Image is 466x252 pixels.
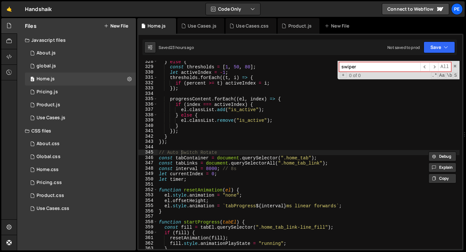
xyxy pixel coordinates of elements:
a: 🤙 [1,1,17,17]
div: 356 [139,209,158,214]
div: 334 [139,91,158,97]
div: 341 [139,128,158,134]
div: Product.css [37,193,64,199]
div: 330 [139,70,158,75]
div: 16572/45061.js [25,60,136,73]
div: 337 [139,107,158,112]
div: 16572/45051.js [25,73,136,86]
div: 329 [139,64,158,70]
span: Toggle Replace mode [340,72,347,78]
div: 336 [139,102,158,107]
div: 16572/45430.js [25,86,136,98]
div: Handshaik [25,5,52,13]
div: Use Cases.css [37,206,69,212]
div: 340 [139,123,158,129]
div: 361 [139,235,158,241]
div: 360 [139,230,158,235]
div: 331 [139,75,158,80]
div: New File [325,23,352,29]
div: Javascript files [17,34,136,47]
div: 332 [139,80,158,86]
div: 347 [139,160,158,166]
button: Code Only [206,3,260,15]
div: 359 [139,224,158,230]
div: About.js [37,50,56,56]
span: CaseSensitive Search [438,72,445,79]
div: 350 [139,177,158,182]
div: 357 [139,214,158,219]
div: 349 [139,171,158,177]
div: 16572/45332.js [25,111,136,124]
button: New File [104,23,128,29]
span: Search In Selection [453,72,458,79]
div: Home.js [148,23,166,29]
div: 351 [139,182,158,187]
span: RegExp Search [431,72,438,79]
div: CSS files [17,124,136,137]
span: 0 of 0 [347,73,363,78]
div: 16572/45211.js [25,98,136,111]
div: 335 [139,96,158,102]
div: 362 [139,241,158,246]
div: Pricing.js [37,89,58,95]
div: Not saved to prod [387,45,420,50]
div: 352 [139,187,158,193]
h2: Files [25,22,37,29]
div: Pricing.css [37,180,62,186]
div: 16572/45056.css [25,163,136,176]
div: 16572/45486.js [25,47,136,60]
div: Product.js [37,102,60,108]
div: Use Cases.css [236,23,269,29]
div: 345 [139,150,158,155]
div: Home.css [37,167,59,173]
span: 0 [30,77,34,82]
div: Global.css [37,154,61,160]
button: Explain [428,163,456,172]
div: 348 [139,166,158,171]
div: 346 [139,155,158,161]
div: 354 [139,198,158,203]
div: 342 [139,134,158,139]
div: 16572/45487.css [25,137,136,150]
div: 344 [139,144,158,150]
div: 23 hours ago [170,45,194,50]
span: Whole Word Search [446,72,453,79]
div: Use Cases.js [188,23,216,29]
div: 358 [139,219,158,225]
button: Copy [428,174,456,183]
div: Home.js [37,76,55,82]
div: 333 [139,86,158,91]
input: Search for [339,62,420,72]
div: 339 [139,118,158,123]
div: 338 [139,112,158,118]
div: 363 [139,246,158,251]
div: global.js [37,63,56,69]
span: Alt-Enter [438,62,451,72]
a: Pe [451,3,463,15]
button: Debug [428,152,456,161]
div: 343 [139,139,158,144]
div: Product.js [288,23,312,29]
div: 16572/45431.css [25,176,136,189]
div: 16572/45330.css [25,189,136,202]
span: ​ [429,62,438,72]
div: Use Cases.js [37,115,65,121]
div: 16572/45333.css [25,202,136,215]
div: Saved [159,45,194,50]
button: Save [424,41,455,53]
span: ​ [420,62,429,72]
div: 328 [139,59,158,64]
a: Connect to Webflow [382,3,449,15]
div: 353 [139,192,158,198]
div: About.css [37,141,60,147]
div: 355 [139,203,158,209]
div: 16572/45138.css [25,150,136,163]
